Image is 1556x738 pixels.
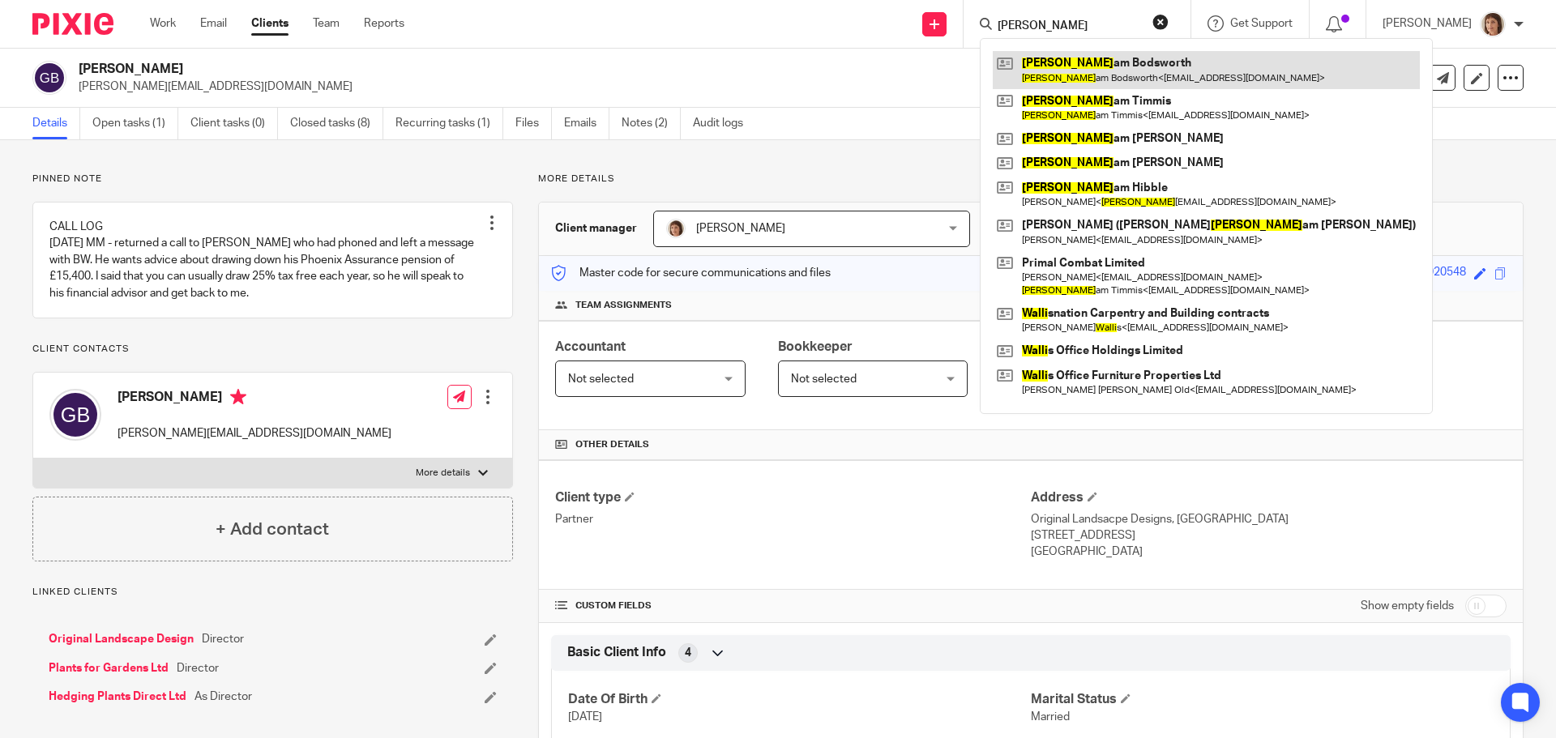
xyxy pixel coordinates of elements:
[622,108,681,139] a: Notes (2)
[551,265,831,281] p: Master code for secure communications and files
[555,599,1031,612] h4: CUSTOM FIELDS
[79,79,1303,95] p: [PERSON_NAME][EMAIL_ADDRESS][DOMAIN_NAME]
[555,489,1031,506] h4: Client type
[1361,598,1454,614] label: Show empty fields
[32,586,513,599] p: Linked clients
[538,173,1524,186] p: More details
[1031,511,1507,527] p: Original Landsacpe Designs, [GEOGRAPHIC_DATA]
[1031,489,1507,506] h4: Address
[32,343,513,356] p: Client contacts
[32,61,66,95] img: svg%3E
[194,689,252,705] span: As Director
[555,220,637,237] h3: Client manager
[1031,711,1070,723] span: Married
[190,108,278,139] a: Client tasks (0)
[92,108,178,139] a: Open tasks (1)
[1152,14,1169,30] button: Clear
[202,631,244,647] span: Director
[791,373,857,385] span: Not selected
[118,389,391,409] h4: [PERSON_NAME]
[567,644,666,661] span: Basic Client Info
[1480,11,1506,37] img: Pixie%204.jpg
[200,15,227,32] a: Email
[568,691,1031,708] h4: Date Of Birth
[575,299,672,312] span: Team assignments
[564,108,609,139] a: Emails
[1383,15,1472,32] p: [PERSON_NAME]
[177,660,219,676] span: Director
[568,373,634,385] span: Not selected
[1031,544,1507,560] p: [GEOGRAPHIC_DATA]
[996,19,1142,34] input: Search
[32,108,80,139] a: Details
[32,13,113,35] img: Pixie
[49,689,186,705] a: Hedging Plants Direct Ltd
[696,223,785,234] span: [PERSON_NAME]
[778,340,853,353] span: Bookkeeper
[1031,691,1494,708] h4: Marital Status
[313,15,340,32] a: Team
[150,15,176,32] a: Work
[118,425,391,442] p: [PERSON_NAME][EMAIL_ADDRESS][DOMAIN_NAME]
[216,517,329,542] h4: + Add contact
[568,711,602,723] span: [DATE]
[49,660,169,676] a: Plants for Gardens Ltd
[230,389,246,405] i: Primary
[555,511,1031,527] p: Partner
[251,15,289,32] a: Clients
[49,389,101,441] img: svg%3E
[32,173,513,186] p: Pinned note
[79,61,1058,78] h2: [PERSON_NAME]
[416,467,470,480] p: More details
[555,340,626,353] span: Accountant
[49,631,194,647] a: Original Landscape Design
[1031,527,1507,544] p: [STREET_ADDRESS]
[395,108,503,139] a: Recurring tasks (1)
[515,108,552,139] a: Files
[693,108,755,139] a: Audit logs
[685,645,691,661] span: 4
[364,15,404,32] a: Reports
[666,219,686,238] img: Pixie%204.jpg
[575,438,649,451] span: Other details
[1230,18,1293,29] span: Get Support
[290,108,383,139] a: Closed tasks (8)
